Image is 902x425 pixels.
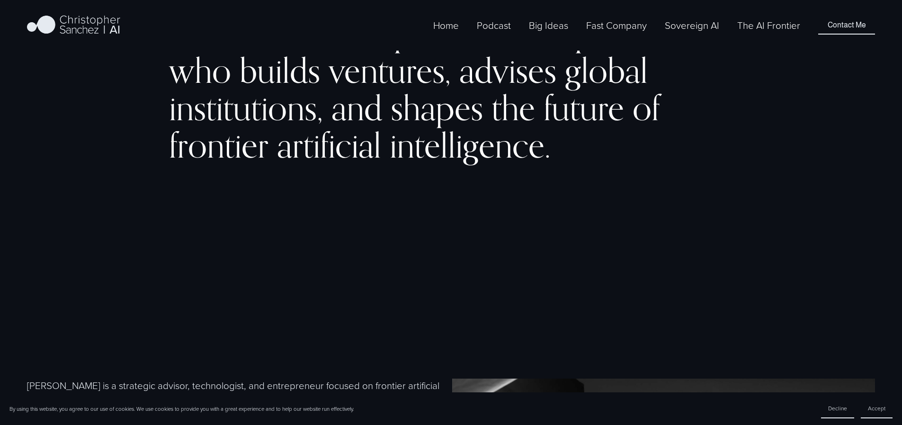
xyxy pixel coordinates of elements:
[586,18,647,33] a: folder dropdown
[27,14,120,37] img: Christopher Sanchez | AI
[828,404,847,412] span: Decline
[586,18,647,32] span: Fast Company
[821,399,854,418] button: Decline
[665,18,719,33] a: Sovereign AI
[737,18,800,33] a: The AI Frontier
[477,18,511,33] a: Podcast
[818,16,875,34] a: Contact Me
[868,404,885,412] span: Accept
[861,399,893,418] button: Accept
[433,18,459,33] a: Home
[529,18,568,33] a: folder dropdown
[529,18,568,32] span: Big Ideas
[9,405,354,413] p: By using this website, you agree to our use of cookies. We use cookies to provide you with a grea...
